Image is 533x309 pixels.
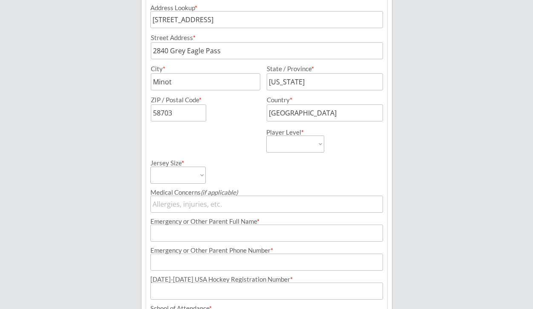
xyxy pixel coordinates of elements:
[150,218,383,225] div: Emergency or Other Parent Full Name
[150,11,383,28] input: Street, City, Province/State
[150,5,383,11] div: Address Lookup
[151,35,383,41] div: Street Address
[150,196,383,213] input: Allergies, injuries, etc.
[150,276,383,283] div: [DATE]-[DATE] USA Hockey Registration Number
[267,66,373,72] div: State / Province
[151,66,259,72] div: City
[150,189,383,196] div: Medical Concerns
[201,188,238,196] em: (if applicable)
[266,129,324,136] div: Player Level
[150,160,194,166] div: Jersey Size
[267,97,373,103] div: Country
[151,97,259,103] div: ZIP / Postal Code
[150,247,383,254] div: Emergency or Other Parent Phone Number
